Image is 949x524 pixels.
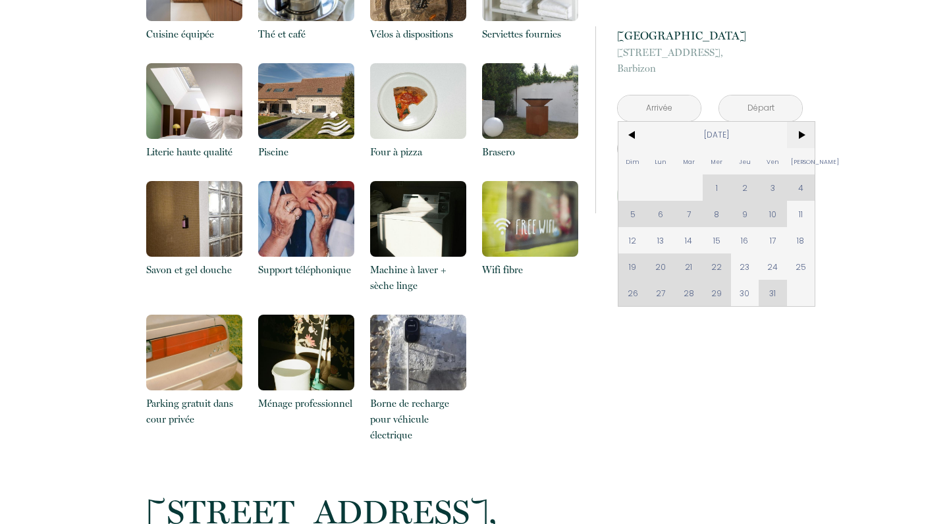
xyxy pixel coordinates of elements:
img: 17576298719179.jpg [146,315,242,390]
span: Jeu [731,148,759,174]
p: [GEOGRAPHIC_DATA] [617,26,803,45]
span: Dim [618,148,647,174]
p: Serviettes fournies [482,26,578,42]
img: 17576280188295.jpg [258,63,354,139]
p: Savon et gel douche [146,262,242,278]
span: 12 [618,227,647,253]
p: Machine à laver + sèche linge [370,262,466,294]
img: 17576296741501.jpg [370,181,466,257]
img: 17576287089525.JPG [482,63,578,139]
span: Mar [674,148,703,174]
p: Vélos à dispositions [370,26,466,42]
span: 16 [731,227,759,253]
span: 18 [787,227,815,253]
p: Thé et café [258,26,354,42]
img: 17576303047527.jpg [370,315,466,390]
span: Mer [703,148,731,174]
img: 17576286159639.jpg [370,63,466,139]
p: Cuisine équipée [146,26,242,42]
span: [DATE] [647,122,787,148]
span: 17 [759,227,787,253]
p: Literie haute qualité [146,144,242,160]
p: Brasero [482,144,578,160]
span: 15 [703,227,731,253]
span: 13 [647,227,675,253]
p: Barbizon [617,45,803,76]
span: Lun [647,148,675,174]
p: Support téléphonique [258,262,354,278]
span: 30 [731,280,759,306]
input: Départ [719,95,802,121]
span: 23 [731,253,759,280]
button: Réserver [617,178,803,213]
p: Piscine [258,144,354,160]
img: 17576288465041.JPG [146,181,242,257]
img: 17576294552539.JPG [258,181,354,257]
p: Ménage professionnel [258,396,354,411]
span: Ven [759,148,787,174]
p: Wifi fibre [482,262,578,278]
p: Parking gratuit dans cour privée [146,396,242,427]
img: 17576279038313.jpg [146,63,242,139]
img: 17576297624062.jpg [482,181,578,257]
span: [PERSON_NAME] [787,148,815,174]
span: < [618,122,647,148]
img: 17576299768329.jpg [258,315,354,390]
span: > [787,122,815,148]
span: 11 [787,201,815,227]
span: 25 [787,253,815,280]
p: Four à pizza [370,144,466,160]
input: Arrivée [618,95,701,121]
span: 24 [759,253,787,280]
span: [STREET_ADDRESS], [617,45,803,61]
p: Borne de recharge pour véhicule électrique [370,396,466,443]
span: 14 [674,227,703,253]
